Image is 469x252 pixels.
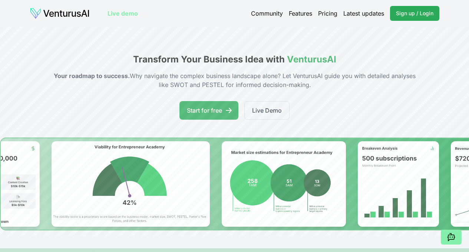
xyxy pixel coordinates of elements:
[30,7,90,19] img: logo
[289,9,312,18] a: Features
[396,10,433,17] span: Sign up / Login
[343,9,384,18] a: Latest updates
[390,6,439,21] a: Sign up / Login
[318,9,337,18] a: Pricing
[108,9,138,18] a: Live demo
[251,9,283,18] a: Community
